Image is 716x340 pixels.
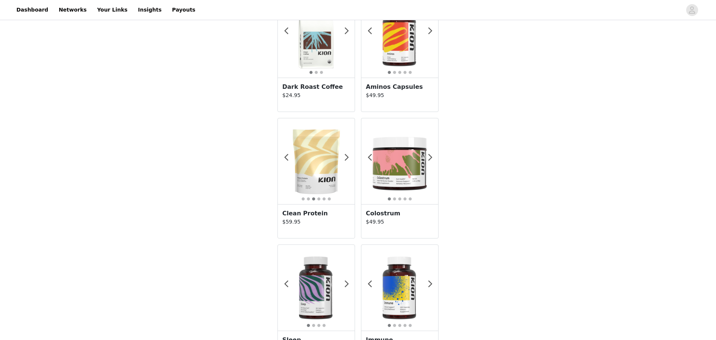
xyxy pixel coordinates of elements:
[393,324,396,327] button: 2
[307,324,310,327] button: 1
[282,91,350,99] p: $24.95
[301,197,305,201] button: 1
[307,197,310,201] button: 2
[403,71,407,74] button: 4
[320,71,323,74] button: 3
[408,197,412,201] button: 5
[322,197,326,201] button: 5
[278,123,355,200] img: #flavor_purely_unflavored
[312,324,315,327] button: 2
[312,197,315,201] button: 3
[688,4,695,16] div: avatar
[393,197,396,201] button: 2
[314,71,318,74] button: 2
[317,324,321,327] button: 3
[366,209,434,218] h3: Colostrum
[282,218,350,226] p: $59.95
[54,1,91,18] a: Networks
[403,324,407,327] button: 4
[366,91,434,99] p: $49.95
[408,71,412,74] button: 5
[398,71,402,74] button: 3
[282,82,350,91] h3: Dark Roast Coffee
[387,324,391,327] button: 1
[387,197,391,201] button: 1
[366,82,434,91] h3: Aminos Capsules
[92,1,132,18] a: Your Links
[317,197,321,201] button: 4
[12,1,53,18] a: Dashboard
[408,324,412,327] button: 5
[403,197,407,201] button: 4
[282,209,350,218] h3: Clean Protein
[398,324,402,327] button: 3
[366,218,434,226] p: $49.95
[134,1,166,18] a: Insights
[322,324,326,327] button: 4
[167,1,200,18] a: Payouts
[387,71,391,74] button: 1
[327,197,331,201] button: 6
[309,71,313,74] button: 1
[393,71,396,74] button: 2
[398,197,402,201] button: 3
